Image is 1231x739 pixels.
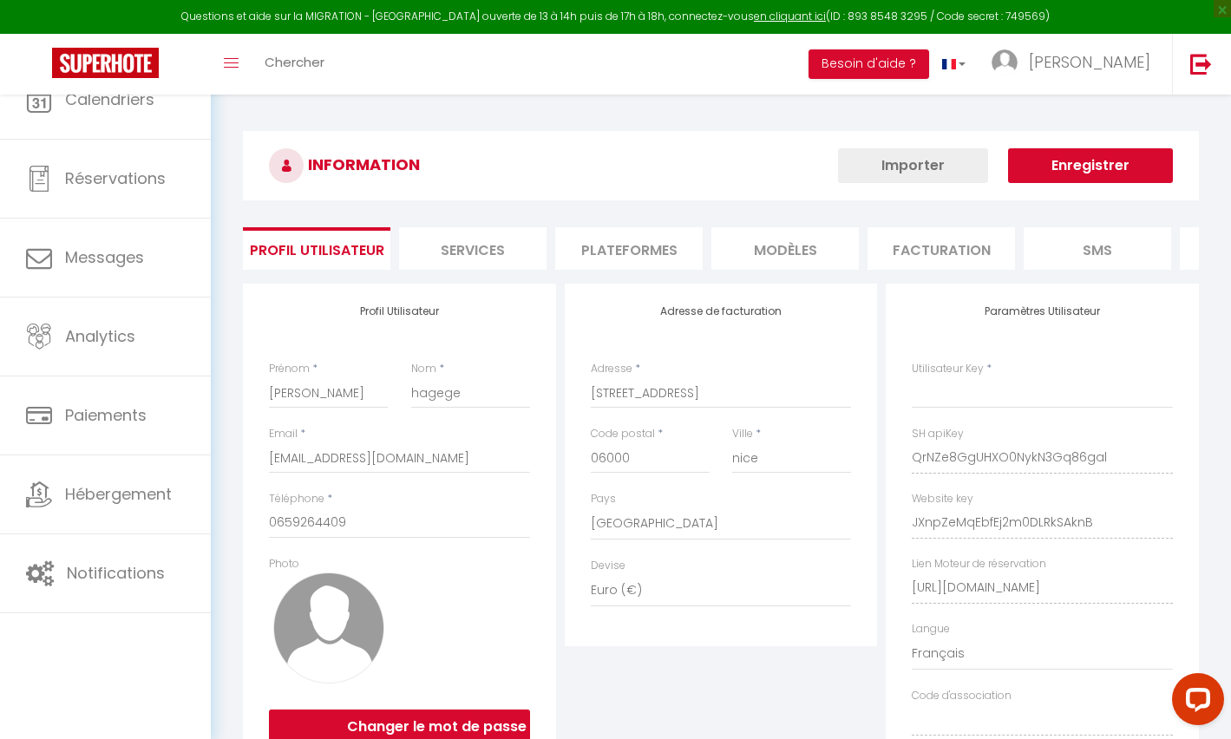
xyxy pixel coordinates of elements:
[754,9,826,23] a: en cliquant ici
[269,361,310,377] label: Prénom
[591,305,852,317] h4: Adresse de facturation
[868,227,1015,270] li: Facturation
[411,361,436,377] label: Nom
[399,227,547,270] li: Services
[591,426,655,442] label: Code postal
[912,361,984,377] label: Utilisateur Key
[912,491,973,507] label: Website key
[269,305,530,317] h4: Profil Utilisateur
[912,621,950,638] label: Langue
[711,227,859,270] li: MODÈLES
[591,491,616,507] label: Pays
[992,49,1018,75] img: ...
[65,325,135,347] span: Analytics
[1008,148,1173,183] button: Enregistrer
[252,34,337,95] a: Chercher
[65,246,144,268] span: Messages
[67,562,165,584] span: Notifications
[243,227,390,270] li: Profil Utilisateur
[1158,666,1231,739] iframe: LiveChat chat widget
[269,426,298,442] label: Email
[591,361,632,377] label: Adresse
[1190,53,1212,75] img: logout
[1024,227,1171,270] li: SMS
[273,572,384,683] img: avatar.png
[265,53,324,71] span: Chercher
[52,48,159,78] img: Super Booking
[912,305,1173,317] h4: Paramètres Utilisateur
[555,227,703,270] li: Plateformes
[269,491,324,507] label: Téléphone
[65,88,154,110] span: Calendriers
[269,556,299,572] label: Photo
[1029,51,1150,73] span: [PERSON_NAME]
[65,483,172,505] span: Hébergement
[65,404,147,426] span: Paiements
[912,688,1012,704] label: Code d'association
[912,426,964,442] label: SH apiKey
[838,148,988,183] button: Importer
[732,426,753,442] label: Ville
[65,167,166,189] span: Réservations
[591,558,625,574] label: Devise
[243,131,1199,200] h3: INFORMATION
[979,34,1172,95] a: ... [PERSON_NAME]
[912,556,1046,572] label: Lien Moteur de réservation
[809,49,929,79] button: Besoin d'aide ?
